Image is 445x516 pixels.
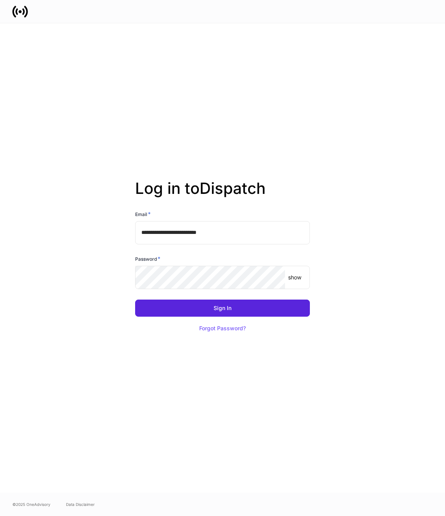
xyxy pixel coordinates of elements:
[135,255,160,263] h6: Password
[66,501,95,507] a: Data Disclaimer
[135,179,310,210] h2: Log in to Dispatch
[12,501,50,507] span: © 2025 OneAdvisory
[199,326,246,331] div: Forgot Password?
[189,320,256,337] button: Forgot Password?
[135,300,310,317] button: Sign In
[135,210,151,218] h6: Email
[288,274,301,281] p: show
[214,305,231,311] div: Sign In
